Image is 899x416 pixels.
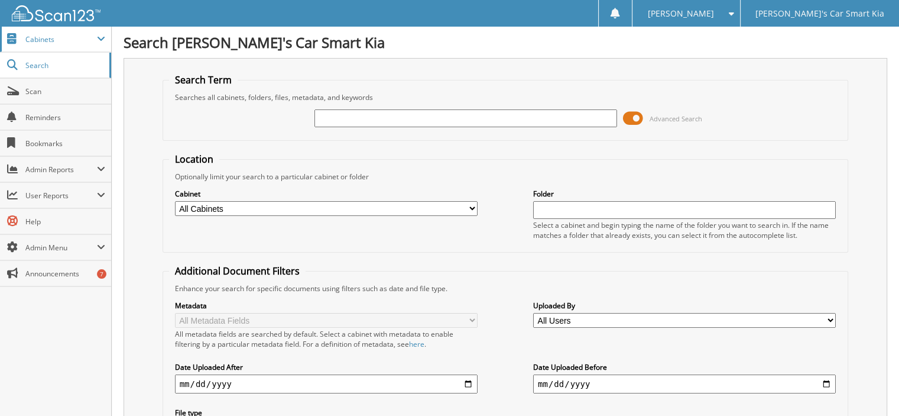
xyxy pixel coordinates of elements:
[533,362,836,372] label: Date Uploaded Before
[409,339,424,349] a: here
[25,112,105,122] span: Reminders
[169,73,238,86] legend: Search Term
[175,375,478,394] input: start
[533,189,836,199] label: Folder
[169,265,306,278] legend: Additional Document Filters
[533,375,836,394] input: end
[169,283,842,294] div: Enhance your search for specific documents using filters such as date and file type.
[25,138,105,149] span: Bookmarks
[650,114,702,123] span: Advanced Search
[755,10,884,17] span: [PERSON_NAME]'s Car Smart Kia
[169,92,842,102] div: Searches all cabinets, folders, files, metadata, and keywords
[97,269,106,279] div: 7
[175,362,478,372] label: Date Uploaded After
[533,220,836,240] div: Select a cabinet and begin typing the name of the folder you want to search in. If the name match...
[25,34,97,44] span: Cabinets
[175,189,478,199] label: Cabinet
[12,5,100,21] img: scan123-logo-white.svg
[533,301,836,311] label: Uploaded By
[175,301,478,311] label: Metadata
[25,243,97,253] span: Admin Menu
[169,172,842,182] div: Optionally limit your search to a particular cabinet or folder
[169,153,219,166] legend: Location
[25,217,105,227] span: Help
[647,10,713,17] span: [PERSON_NAME]
[25,165,97,175] span: Admin Reports
[25,269,105,279] span: Announcements
[25,191,97,201] span: User Reports
[25,60,103,70] span: Search
[175,329,478,349] div: All metadata fields are searched by default. Select a cabinet with metadata to enable filtering b...
[124,33,887,52] h1: Search [PERSON_NAME]'s Car Smart Kia
[25,86,105,96] span: Scan
[840,359,899,416] iframe: Chat Widget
